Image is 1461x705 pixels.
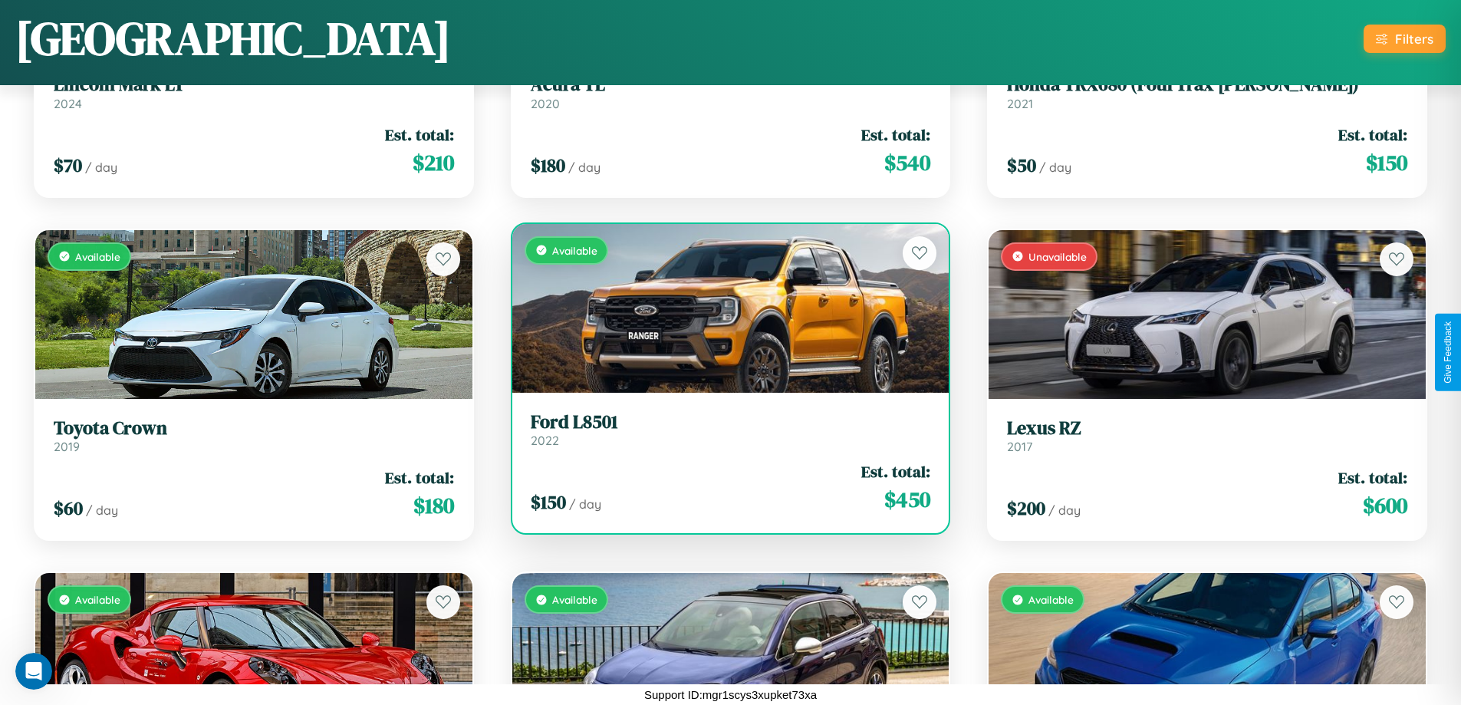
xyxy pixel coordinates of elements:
a: Lincoln Mark LT2024 [54,74,454,111]
a: Honda TRX680 (FourTrax [PERSON_NAME])2021 [1007,74,1407,111]
h3: Ford L8501 [531,411,931,433]
span: Available [75,250,120,263]
span: Available [1028,593,1074,606]
div: Give Feedback [1443,321,1453,384]
span: / day [1039,160,1071,175]
span: $ 210 [413,147,454,178]
span: / day [569,496,601,512]
iframe: Intercom live chat [15,653,52,690]
h3: Toyota Crown [54,417,454,440]
span: 2020 [531,96,560,111]
span: Available [552,244,597,257]
a: Ford L85012022 [531,411,931,449]
a: Lexus RZ2017 [1007,417,1407,455]
p: Support ID: mgr1scys3xupket73xa [644,684,817,705]
span: Unavailable [1028,250,1087,263]
span: $ 150 [1366,147,1407,178]
span: / day [568,160,601,175]
span: $ 180 [413,490,454,521]
span: Est. total: [861,460,930,483]
span: Available [552,593,597,606]
span: / day [85,160,117,175]
span: 2022 [531,433,559,448]
h3: Lincoln Mark LT [54,74,454,96]
span: $ 60 [54,496,83,521]
span: 2024 [54,96,82,111]
span: Est. total: [385,124,454,146]
span: $ 540 [884,147,930,178]
a: Toyota Crown2019 [54,417,454,455]
span: $ 450 [884,484,930,515]
span: / day [1048,502,1081,518]
h1: [GEOGRAPHIC_DATA] [15,7,451,70]
h3: Acura TL [531,74,931,96]
span: 2019 [54,439,80,454]
span: 2017 [1007,439,1032,454]
span: Est. total: [1338,466,1407,489]
span: $ 180 [531,153,565,178]
span: Est. total: [385,466,454,489]
span: $ 150 [531,489,566,515]
span: $ 600 [1363,490,1407,521]
span: $ 200 [1007,496,1045,521]
span: 2021 [1007,96,1033,111]
span: Available [75,593,120,606]
span: Est. total: [1338,124,1407,146]
h3: Lexus RZ [1007,417,1407,440]
span: $ 70 [54,153,82,178]
div: Filters [1395,31,1433,47]
button: Filters [1364,25,1446,53]
span: / day [86,502,118,518]
a: Acura TL2020 [531,74,931,111]
h3: Honda TRX680 (FourTrax [PERSON_NAME]) [1007,74,1407,96]
span: $ 50 [1007,153,1036,178]
span: Est. total: [861,124,930,146]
